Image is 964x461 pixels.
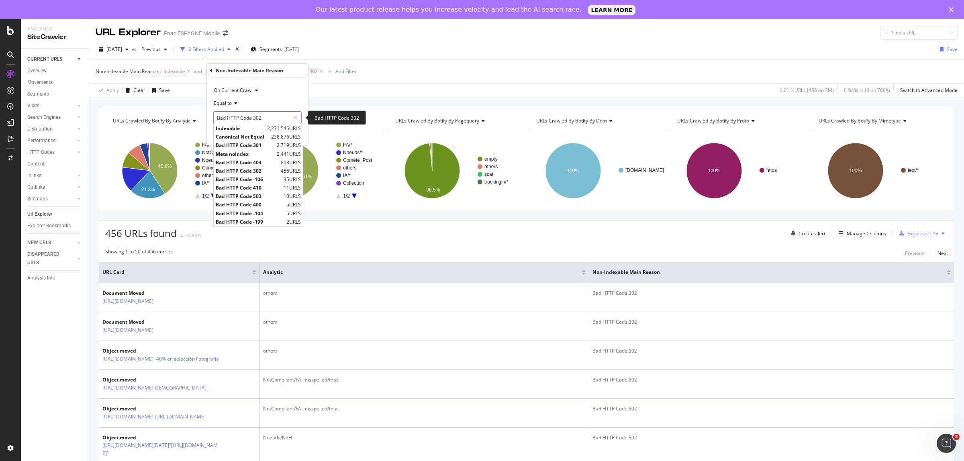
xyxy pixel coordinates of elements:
div: Bad HTTP Code 302 [592,318,951,326]
span: 5 URLS [286,210,301,217]
div: Understanding AI Bot Data in Botify [12,195,149,210]
span: URLs Crawled By Botify By mimetype [819,117,901,124]
div: Analysis Info [27,274,55,282]
div: Fnac ESPAGNE Mobile [164,29,220,37]
div: Url Explorer [27,210,52,218]
span: URLs Crawled By Botify By dom [536,117,607,124]
span: 2,271,545 URLS [267,125,301,132]
div: Object moved [102,405,241,412]
span: URL Card [102,269,250,276]
text: text/* [908,167,919,173]
span: Bad HTTP Code 503 [216,193,282,200]
div: CURRENT URLS [27,55,62,63]
a: Visits [27,102,75,110]
div: Export as CSV [907,230,938,237]
div: A chart. [388,136,523,206]
div: Bad HTTP Code 302 [592,405,951,412]
span: 5 URLS [286,201,301,208]
text: 100% [708,168,721,173]
div: Save [159,87,170,94]
text: NotComplia… [202,150,232,155]
span: Messages [67,271,94,276]
div: 0.01 % URLs ( 456 on 3M ) [780,87,834,94]
span: Equal to [214,100,232,106]
div: others [263,318,586,326]
div: SiteCrawler [27,33,82,42]
div: Our latest product release helps you increase velocity and lead the AI search race. [316,6,582,14]
div: arrow-right-arrow-left [223,31,228,36]
div: Ask a question [16,115,135,123]
div: Previous [905,250,924,257]
div: NotCompliant/FA_misspelled/fnac [263,376,586,383]
span: analytic [263,269,570,276]
div: Object moved [102,434,256,441]
a: Inlinks [27,171,75,180]
text: Comete_Post [202,165,231,171]
div: Overview [27,67,47,75]
span: Search for help [16,150,65,159]
svg: A chart. [811,136,947,206]
a: Performance [27,137,75,145]
div: 2 Filters Applied [188,46,224,53]
span: 456 URLs found [105,226,177,240]
p: How can we help? [16,84,145,98]
div: A chart. [670,136,805,206]
text: 100% [567,168,579,173]
span: Home [18,271,36,276]
div: Manage Columns [847,230,886,237]
a: Overview [27,67,83,75]
span: Indexable [163,66,185,77]
div: Status Codes and Network Errors [12,180,149,195]
span: Meta noindex [216,151,275,157]
div: Apply [106,87,119,94]
a: Segments [27,90,83,98]
text: 98.5% [426,187,440,193]
div: Search Engines [27,113,61,122]
div: Object moved [102,347,254,355]
a: Distribution [27,125,75,133]
div: URL Explorer [96,26,161,39]
span: Non-Indexable Main Reason [592,269,935,276]
div: others [263,290,586,297]
a: CURRENT URLS [27,55,75,63]
button: Manage Columns [835,228,886,238]
div: Visits [27,102,39,110]
span: Bad HTTP Code 404 [216,159,279,166]
button: Help [107,251,161,283]
div: AI Agent and team can help [16,123,135,132]
div: Close [949,7,957,12]
a: NEW URLS [27,239,75,247]
h4: URLs Crawled By Botify By proto [676,114,799,127]
div: Document Moved [102,290,188,297]
div: Analytics [27,26,82,33]
h4: URLs Crawled By Botify By dom [535,114,658,127]
div: A chart. [529,136,664,206]
span: URLs Crawled By Botify By analytic [113,117,190,124]
button: Clear [123,84,145,97]
div: Segments [27,90,49,98]
text: others [484,164,498,169]
div: NotCompliant/FA_misspelled/fnac [263,405,586,412]
span: 2025 Aug. 1st [106,46,122,53]
a: Search Engines [27,113,75,122]
a: Content [27,160,83,168]
div: Bad HTTP Code 302 [308,110,366,124]
span: Bad HTTP Code 410 [216,184,282,191]
div: Bad HTTP Code 302 [592,290,951,297]
div: Sitemaps [27,195,48,203]
span: 35 URLS [284,176,301,183]
a: Analysis Info [27,274,83,282]
div: Next [937,250,948,257]
button: and [194,67,202,75]
div: [DATE] [284,46,299,53]
span: Bad HTTP Code -106 [216,176,282,183]
text: Collection [343,180,364,186]
h4: URLs Crawled By Botify By pagequery [394,114,517,127]
div: Add Filter [335,68,357,75]
span: Bad HTTP Code 302 [216,167,279,174]
div: +0.88% [185,232,201,239]
div: Botify Subscription Plans [16,213,135,222]
span: Segments [259,46,282,53]
button: Previous [905,248,924,258]
iframe: Intercom live chat [937,434,956,453]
